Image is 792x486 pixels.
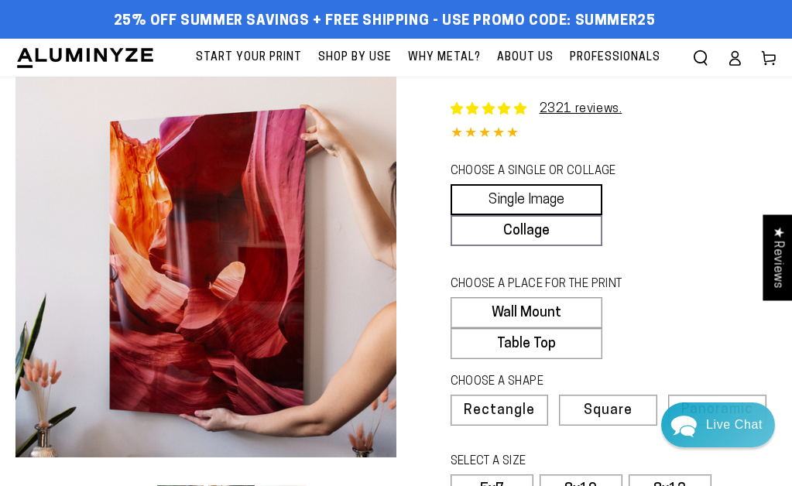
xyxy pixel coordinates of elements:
span: Re:amaze [166,317,209,329]
span: Square [584,404,633,418]
legend: CHOOSE A SINGLE OR COLLAGE [451,163,640,180]
a: 2321 reviews. [540,103,622,115]
a: Professionals [562,39,668,77]
summary: Search our site [684,41,718,75]
div: Chat widget toggle [661,402,775,447]
span: Why Metal? [408,48,481,67]
a: Single Image [451,184,602,215]
legend: CHOOSE A PLACE FOR THE PRINT [451,276,640,293]
label: Table Top [451,328,602,359]
span: We run on [118,320,210,328]
span: About Us [497,48,554,67]
span: Rectangle [464,404,535,418]
span: Start Your Print [196,48,302,67]
span: 25% off Summer Savings + Free Shipping - Use Promo Code: SUMMER25 [114,13,656,30]
a: Leave A Message [102,343,227,368]
span: Shop By Use [318,48,392,67]
legend: SELECT A SIZE [451,453,640,471]
a: Start Your Print [188,39,310,77]
span: Away until [DATE] [116,77,212,88]
a: Collage [451,215,602,246]
div: 4.85 out of 5.0 stars [451,123,777,145]
img: Aluminyze [15,46,155,70]
img: John [129,23,169,63]
label: Wall Mount [451,297,602,328]
a: Shop By Use [310,39,399,77]
div: Click to open Judge.me floating reviews tab [763,214,792,300]
img: Marie J [161,23,201,63]
span: Professionals [570,48,660,67]
div: Contact Us Directly [706,402,763,447]
a: Why Metal? [400,39,489,77]
a: About Us [489,39,561,77]
legend: CHOOSE A SHAPE [451,374,640,391]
